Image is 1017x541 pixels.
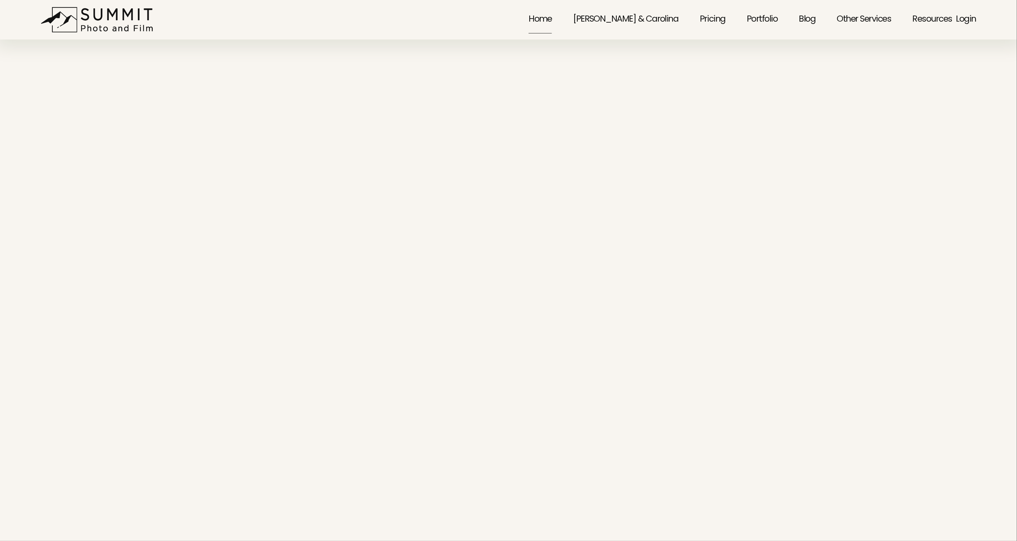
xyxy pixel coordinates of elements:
[574,5,679,34] a: [PERSON_NAME] & Carolina
[668,410,814,451] strong: Wedding & Elopement Photographer Based in [GEOGRAPHIC_DATA], [US_STATE]
[747,5,778,34] a: Portfolio
[280,415,313,428] strong: Moment
[837,5,891,34] a: folder dropdown
[205,116,430,164] h2: Your Life's Best Moments. Captured Forever.
[205,415,278,428] strong: Let’s Capture Your
[799,5,816,34] a: Blog
[956,6,976,34] a: Login
[837,6,891,34] span: Other Services
[205,415,278,428] a: Let’s Capture Your
[41,7,157,33] img: Summit Photo and Film
[529,5,552,34] a: Home
[913,6,952,34] span: Resources
[280,415,313,428] a: Moment
[913,5,952,34] a: folder dropdown
[700,5,726,34] a: Pricing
